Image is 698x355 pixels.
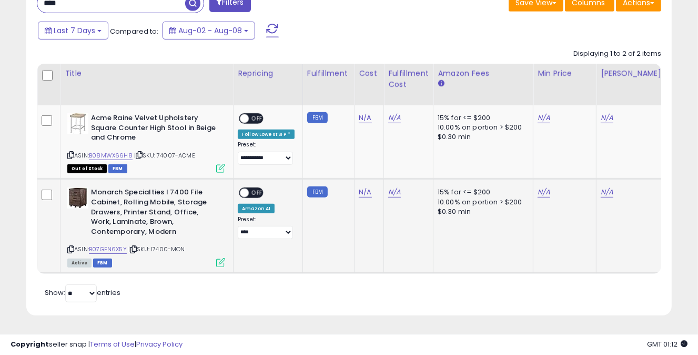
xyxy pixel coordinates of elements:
[573,49,661,59] div: Displaying 1 to 2 of 2 items
[238,141,295,165] div: Preset:
[38,22,108,40] button: Last 7 Days
[178,25,242,36] span: Aug-02 - Aug-08
[67,188,88,209] img: 51CAN0zh60L._SL40_.jpg
[438,113,525,123] div: 15% for <= $200
[601,187,613,198] a: N/A
[238,204,275,213] div: Amazon AI
[110,26,158,36] span: Compared to:
[388,68,429,90] div: Fulfillment Cost
[438,123,525,132] div: 10.00% on portion > $200
[67,113,225,172] div: ASIN:
[89,245,127,254] a: B07GFN6X5Y
[93,259,112,268] span: FBM
[359,113,371,123] a: N/A
[438,207,525,216] div: $0.30 min
[307,186,328,198] small: FBM
[249,189,266,198] span: OFF
[438,198,525,207] div: 10.00% on portion > $200
[91,113,219,145] b: Acme Raine Velvet Upholstery Square Counter High Stool in Beige and Chrome
[601,68,663,79] div: [PERSON_NAME]
[128,245,185,253] span: | SKU: I7400-MON
[601,113,613,123] a: N/A
[45,288,120,298] span: Show: entries
[136,339,183,349] a: Privacy Policy
[67,164,107,173] span: All listings that are currently out of stock and unavailable for purchase on Amazon
[359,187,371,198] a: N/A
[54,25,95,36] span: Last 7 Days
[438,188,525,197] div: 15% for <= $200
[388,113,401,123] a: N/A
[438,132,525,142] div: $0.30 min
[307,68,350,79] div: Fulfillment
[108,164,127,173] span: FBM
[238,130,295,139] div: Follow Lowest SFP *
[67,113,88,134] img: 31i+lt-x-RL._SL40_.jpg
[307,112,328,123] small: FBM
[91,188,219,239] b: Monarch Specialties I 7400 File Cabinet, Rolling Mobile, Storage Drawers, Printer Stand, Office, ...
[67,259,92,268] span: All listings currently available for purchase on Amazon
[238,216,295,240] div: Preset:
[163,22,255,40] button: Aug-02 - Aug-08
[11,339,49,349] strong: Copyright
[249,114,266,123] span: OFF
[647,339,687,349] span: 2025-08-16 01:12 GMT
[538,68,592,79] div: Min Price
[538,113,550,123] a: N/A
[89,151,133,160] a: B08MWX66H8
[134,151,195,160] span: | SKU: 74007-ACME
[388,187,401,198] a: N/A
[538,187,550,198] a: N/A
[438,68,529,79] div: Amazon Fees
[11,340,183,350] div: seller snap | |
[67,188,225,265] div: ASIN:
[90,339,135,349] a: Terms of Use
[65,68,229,79] div: Title
[359,68,379,79] div: Cost
[238,68,298,79] div: Repricing
[438,79,444,88] small: Amazon Fees.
